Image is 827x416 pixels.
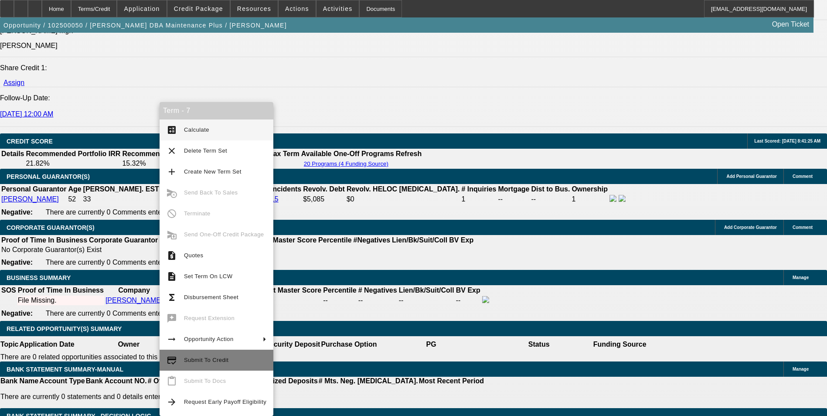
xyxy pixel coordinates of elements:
b: Corporate Guarantor [89,236,158,244]
span: Calculate [184,126,209,133]
th: Annualized Deposits [248,377,318,385]
span: BANK STATEMENT SUMMARY-MANUAL [7,366,123,373]
b: Mortgage [498,185,530,193]
b: Paynet Master Score [248,236,317,244]
mat-icon: arrow_forward [167,397,177,407]
th: Status [485,336,593,353]
b: Dist to Bus. [531,185,570,193]
span: Disbursement Sheet [184,294,238,300]
span: CORPORATE GUARANTOR(S) [7,224,95,231]
td: 33 [83,194,160,204]
td: 52 [68,194,82,204]
b: Incidents [271,185,301,193]
th: Refresh [395,150,422,158]
mat-icon: functions [167,292,177,303]
span: Resources [237,5,271,12]
b: Negative: [1,208,33,216]
a: [PERSON_NAME] [1,195,59,203]
th: Most Recent Period [419,377,484,385]
mat-icon: clear [167,146,177,156]
th: Available One-Off Programs [301,150,395,158]
button: Actions [279,0,316,17]
b: Lien/Bk/Suit/Coll [392,236,447,244]
td: $0 [346,194,460,204]
mat-icon: calculate [167,125,177,135]
span: Last Scored: [DATE] 8:41:25 AM [754,139,820,143]
div: -- [253,297,321,304]
td: -- [498,194,530,204]
span: BUSINESS SUMMARY [7,274,71,281]
b: BV Exp [449,236,473,244]
td: $5,085 [303,194,345,204]
b: Revolv. Debt [303,185,345,193]
mat-icon: credit_score [167,355,177,365]
span: Comment [793,174,813,179]
th: Purchase Option [320,336,377,353]
th: Recommended One Off IRR [122,150,214,158]
th: # Mts. Neg. [MEDICAL_DATA]. [318,377,419,385]
mat-icon: description [167,271,177,282]
td: -- [531,194,571,204]
img: facebook-icon.png [482,296,489,303]
span: Create New Term Set [184,168,242,175]
mat-icon: add [167,167,177,177]
th: PG [377,336,485,353]
div: -- [323,297,356,304]
b: Paynet Master Score [253,286,321,294]
td: No Corporate Guarantor(s) Exist [1,246,477,254]
button: Application [117,0,166,17]
button: Resources [231,0,278,17]
b: #Negatives [354,236,391,244]
span: CREDIT SCORE [7,138,53,145]
button: Credit Package [167,0,230,17]
p: There are currently 0 statements and 0 details entered on this opportunity [0,393,484,401]
a: Open Ticket [769,17,813,32]
b: Ownership [572,185,608,193]
b: Percentile [318,236,351,244]
th: # Of Periods [147,377,189,385]
b: Negative: [1,259,33,266]
button: 20 Programs (4 Funding Source) [301,160,391,167]
mat-icon: arrow_right_alt [167,334,177,344]
td: 15.32% [122,159,214,168]
b: Personal Guarantor [1,185,66,193]
div: File Missing. [18,297,104,304]
span: RELATED OPPORTUNITY(S) SUMMARY [7,325,122,332]
th: Details [1,150,24,158]
span: Manage [793,275,809,280]
button: Activities [317,0,359,17]
b: # Inquiries [461,185,496,193]
b: BV Exp [456,286,480,294]
th: Funding Source [593,336,647,353]
b: Percentile [323,286,356,294]
td: -- [398,296,455,305]
th: Account Type [39,377,85,385]
span: Request Early Payoff Eligibility [184,399,266,405]
span: There are currently 0 Comments entered on this opportunity [46,310,231,317]
th: Application Date [19,336,75,353]
mat-icon: request_quote [167,250,177,261]
span: There are currently 0 Comments entered on this opportunity [46,208,231,216]
span: There are currently 0 Comments entered on this opportunity [46,259,231,266]
span: Actions [285,5,309,12]
td: 1 [461,194,497,204]
td: 1 [571,194,608,204]
span: Application [124,5,160,12]
b: Negative: [1,310,33,317]
div: Term - 7 [160,102,273,119]
span: Delete Term Set [184,147,227,154]
a: [PERSON_NAME] [106,297,163,304]
td: 21.82% [25,159,121,168]
b: Age [68,185,81,193]
div: -- [358,297,397,304]
span: Add Personal Guarantor [726,174,777,179]
img: facebook-icon.png [609,195,616,202]
th: Proof of Time In Business [1,236,88,245]
a: Assign [3,79,24,86]
b: # Negatives [358,286,397,294]
span: Manage [793,367,809,372]
img: linkedin-icon.png [619,195,626,202]
span: Opportunity / 102500050 / [PERSON_NAME] DBA Maintenance Plus / [PERSON_NAME] [3,22,287,29]
b: [PERSON_NAME]. EST [83,185,159,193]
span: Submit To Credit [184,357,228,363]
